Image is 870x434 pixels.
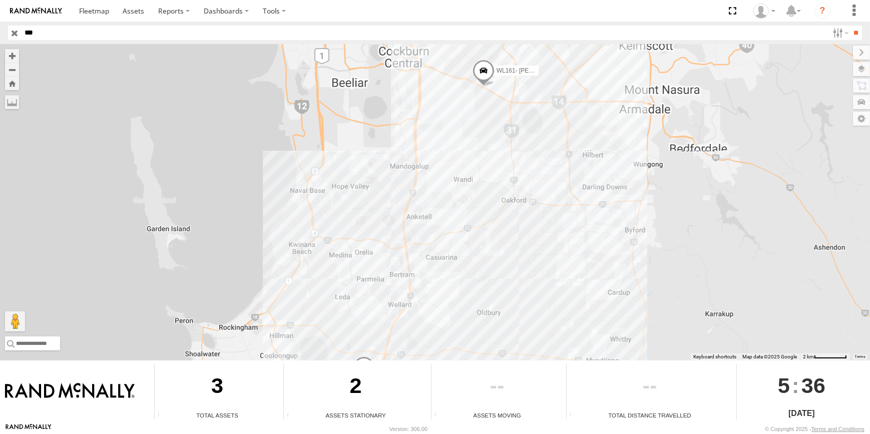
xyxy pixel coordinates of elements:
a: Terms (opens in new tab) [855,354,865,358]
div: Jaydon Walker [750,4,779,19]
label: Search Filter Options [829,26,850,40]
a: Visit our Website [6,424,52,434]
span: Map data ©2025 Google [742,354,797,359]
button: Zoom Home [5,77,19,90]
label: Map Settings [853,112,870,126]
label: Measure [5,95,19,109]
img: Rand McNally [5,383,135,400]
span: WL161- [PERSON_NAME] [497,67,569,74]
div: 2 [284,364,427,411]
a: Terms and Conditions [811,426,864,432]
button: Zoom out [5,63,19,77]
div: Total number of Enabled Assets [155,412,170,419]
button: Keyboard shortcuts [693,353,736,360]
span: 36 [801,364,825,407]
div: Total number of assets current stationary. [284,412,299,419]
button: Drag Pegman onto the map to open Street View [5,311,25,331]
img: rand-logo.svg [10,8,62,15]
div: Total Assets [155,411,280,419]
div: Total Distance Travelled [567,411,733,419]
button: Map Scale: 2 km per 62 pixels [800,353,850,360]
span: 5 [778,364,790,407]
div: 3 [155,364,280,411]
div: Version: 306.00 [389,426,427,432]
div: [DATE] [737,407,866,419]
div: Assets Moving [431,411,563,419]
div: © Copyright 2025 - [765,426,864,432]
i: ? [814,3,830,19]
button: Zoom in [5,49,19,63]
div: Assets Stationary [284,411,427,419]
div: : [737,364,866,407]
span: 2 km [803,354,814,359]
div: Total number of assets current in transit. [431,412,447,419]
div: Total distance travelled by all assets within specified date range and applied filters [567,412,582,419]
